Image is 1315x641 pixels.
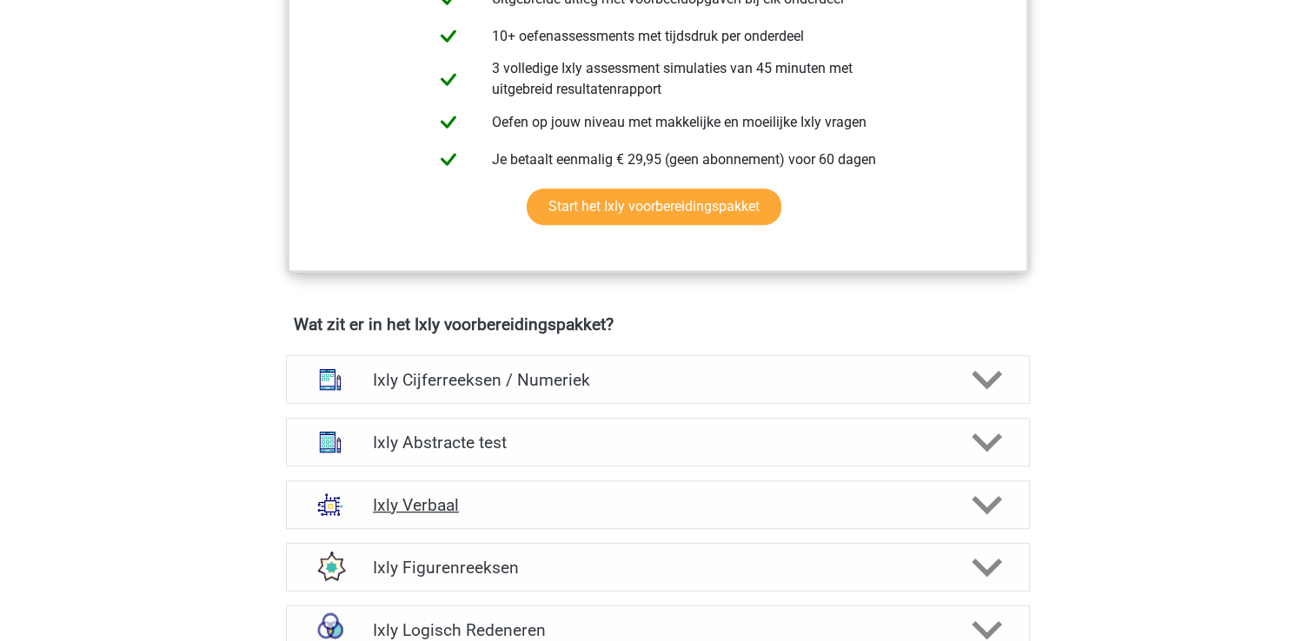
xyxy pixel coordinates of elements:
[308,420,353,465] img: abstracte matrices
[308,357,353,402] img: cijferreeksen
[279,480,1037,529] a: analogieen Ixly Verbaal
[373,558,942,578] h4: Ixly Figurenreeksen
[373,433,942,453] h4: Ixly Abstracte test
[279,543,1037,591] a: figuurreeksen Ixly Figurenreeksen
[527,188,781,225] a: Start het Ixly voorbereidingspakket
[373,370,942,390] h4: Ixly Cijferreeksen / Numeriek
[294,314,1022,334] h4: Wat zit er in het Ixly voorbereidingspakket?
[308,482,353,527] img: analogieen
[279,355,1037,404] a: cijferreeksen Ixly Cijferreeksen / Numeriek
[373,495,942,515] h4: Ixly Verbaal
[279,418,1037,466] a: abstracte matrices Ixly Abstracte test
[373,620,942,640] h4: Ixly Logisch Redeneren
[308,545,353,590] img: figuurreeksen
